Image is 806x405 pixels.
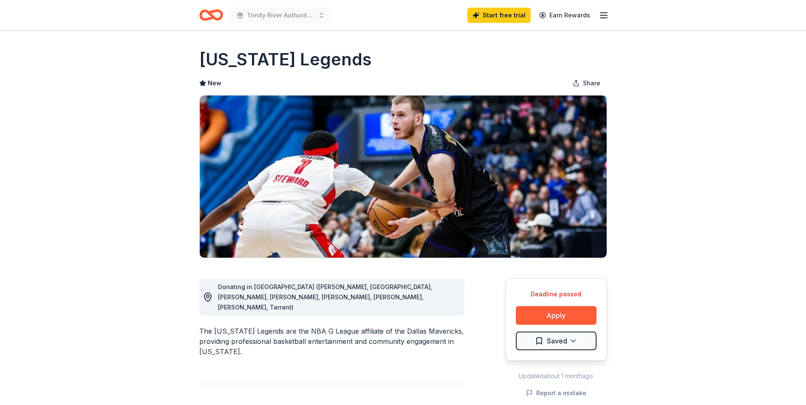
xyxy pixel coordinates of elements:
h1: [US_STATE] Legends [199,48,372,71]
a: Home [199,5,223,25]
button: Apply [516,306,597,325]
span: Share [583,78,600,88]
button: Report a mistake [526,388,586,398]
button: Trinity River Authority [GEOGRAPHIC_DATA] and Polk County Center of Hope Fundraiser [230,7,332,24]
button: Share [566,75,607,92]
a: Start free trial [467,8,531,23]
span: Saved [547,335,567,346]
span: New [208,78,221,88]
span: Donating in [GEOGRAPHIC_DATA] ([PERSON_NAME], [GEOGRAPHIC_DATA], [PERSON_NAME], [PERSON_NAME], [P... [218,283,432,311]
div: The [US_STATE] Legends are the NBA G League affiliate of the Dallas Mavericks, providing professi... [199,326,464,357]
span: Trinity River Authority [GEOGRAPHIC_DATA] and Polk County Center of Hope Fundraiser [247,10,315,20]
div: Updated about 1 month ago [505,371,607,381]
button: Saved [516,332,597,350]
a: Earn Rewards [534,8,595,23]
img: Image for Texas Legends [200,96,607,258]
div: Deadline passed [516,289,597,299]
